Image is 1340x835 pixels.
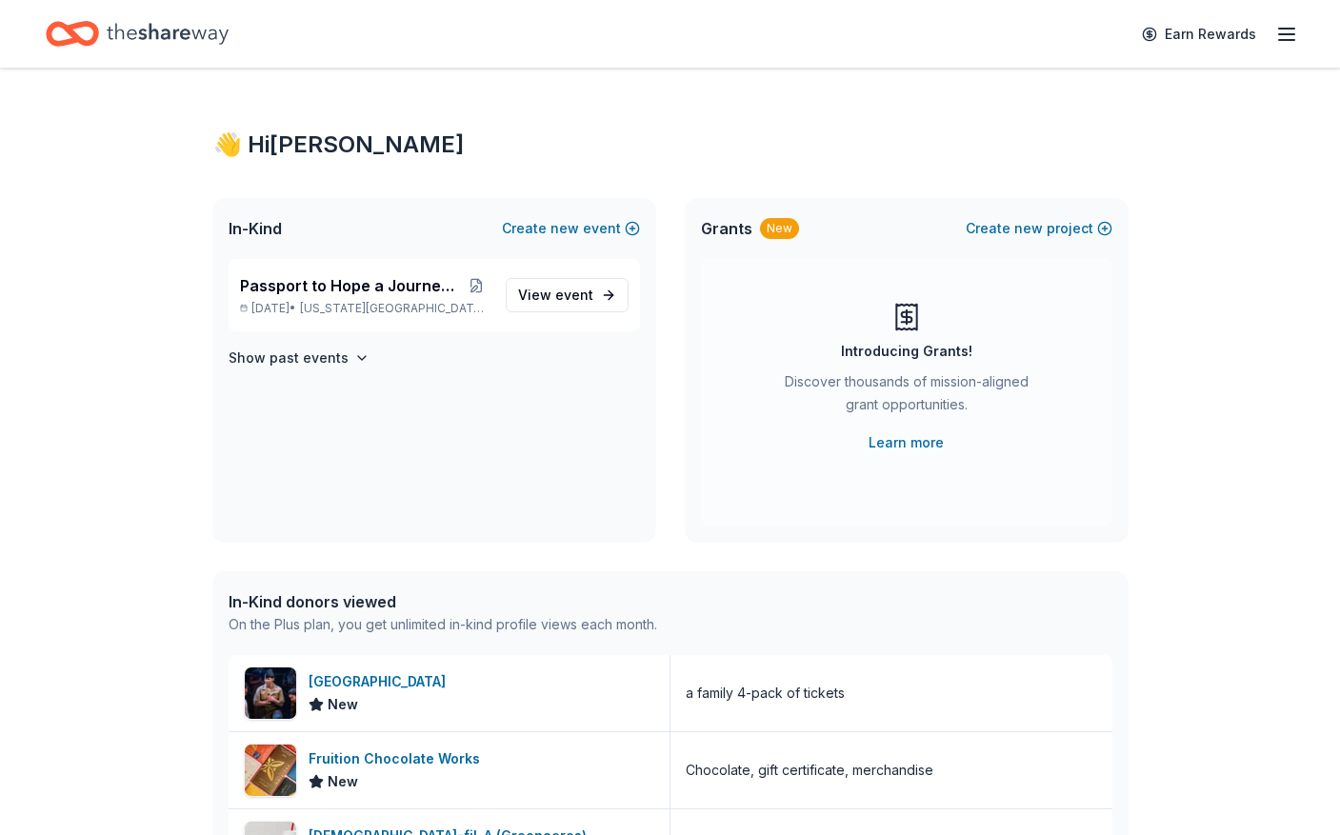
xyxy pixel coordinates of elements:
[701,217,752,240] span: Grants
[46,11,229,56] a: Home
[1130,17,1268,51] a: Earn Rewards
[506,278,629,312] a: View event
[245,745,296,796] img: Image for Fruition Chocolate Works
[240,274,463,297] span: Passport to Hope a Journey of Progress
[550,217,579,240] span: new
[229,347,349,369] h4: Show past events
[841,340,972,363] div: Introducing Grants!
[686,682,845,705] div: a family 4-pack of tickets
[502,217,640,240] button: Createnewevent
[328,693,358,716] span: New
[518,284,593,307] span: View
[240,301,490,316] p: [DATE] •
[229,613,657,636] div: On the Plus plan, you get unlimited in-kind profile views each month.
[229,347,370,369] button: Show past events
[760,218,799,239] div: New
[229,590,657,613] div: In-Kind donors viewed
[686,759,933,782] div: Chocolate, gift certificate, merchandise
[309,747,488,770] div: Fruition Chocolate Works
[245,667,296,719] img: Image for Orlando Repertory Theatre
[328,770,358,793] span: New
[555,287,593,303] span: event
[777,370,1036,424] div: Discover thousands of mission-aligned grant opportunities.
[229,217,282,240] span: In-Kind
[300,301,490,316] span: [US_STATE][GEOGRAPHIC_DATA], [GEOGRAPHIC_DATA]
[869,431,944,454] a: Learn more
[1014,217,1043,240] span: new
[966,217,1112,240] button: Createnewproject
[309,670,453,693] div: [GEOGRAPHIC_DATA]
[213,129,1128,160] div: 👋 Hi [PERSON_NAME]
